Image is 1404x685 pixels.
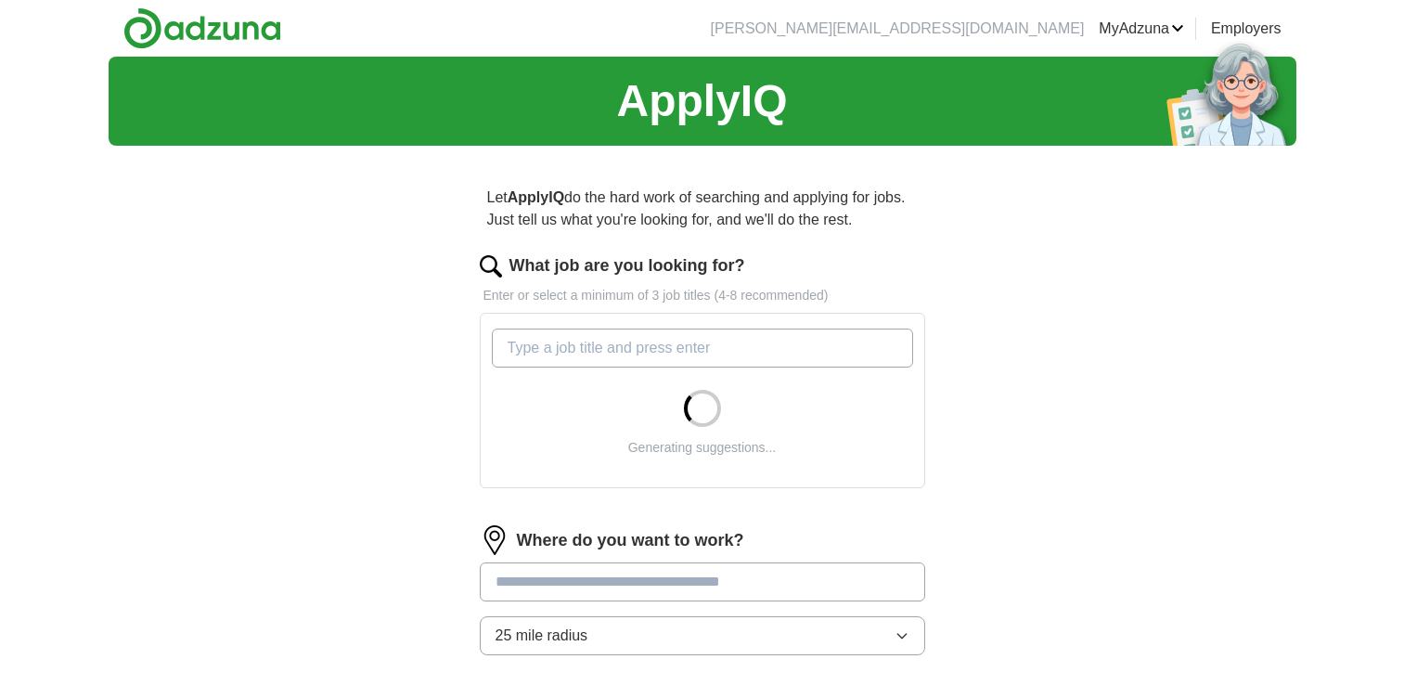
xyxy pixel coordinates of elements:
[480,286,925,305] p: Enter or select a minimum of 3 job titles (4-8 recommended)
[616,68,787,135] h1: ApplyIQ
[480,179,925,239] p: Let do the hard work of searching and applying for jobs. Just tell us what you're looking for, an...
[480,616,925,655] button: 25 mile radius
[492,329,913,368] input: Type a job title and press enter
[480,525,509,555] img: location.png
[480,255,502,278] img: search.png
[123,7,281,49] img: Adzuna logo
[517,528,744,553] label: Where do you want to work?
[1211,18,1282,40] a: Employers
[628,438,777,458] div: Generating suggestions...
[496,625,588,647] span: 25 mile radius
[508,189,564,205] strong: ApplyIQ
[509,253,745,278] label: What job are you looking for?
[1099,18,1184,40] a: MyAdzuna
[711,18,1085,40] li: [PERSON_NAME][EMAIL_ADDRESS][DOMAIN_NAME]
